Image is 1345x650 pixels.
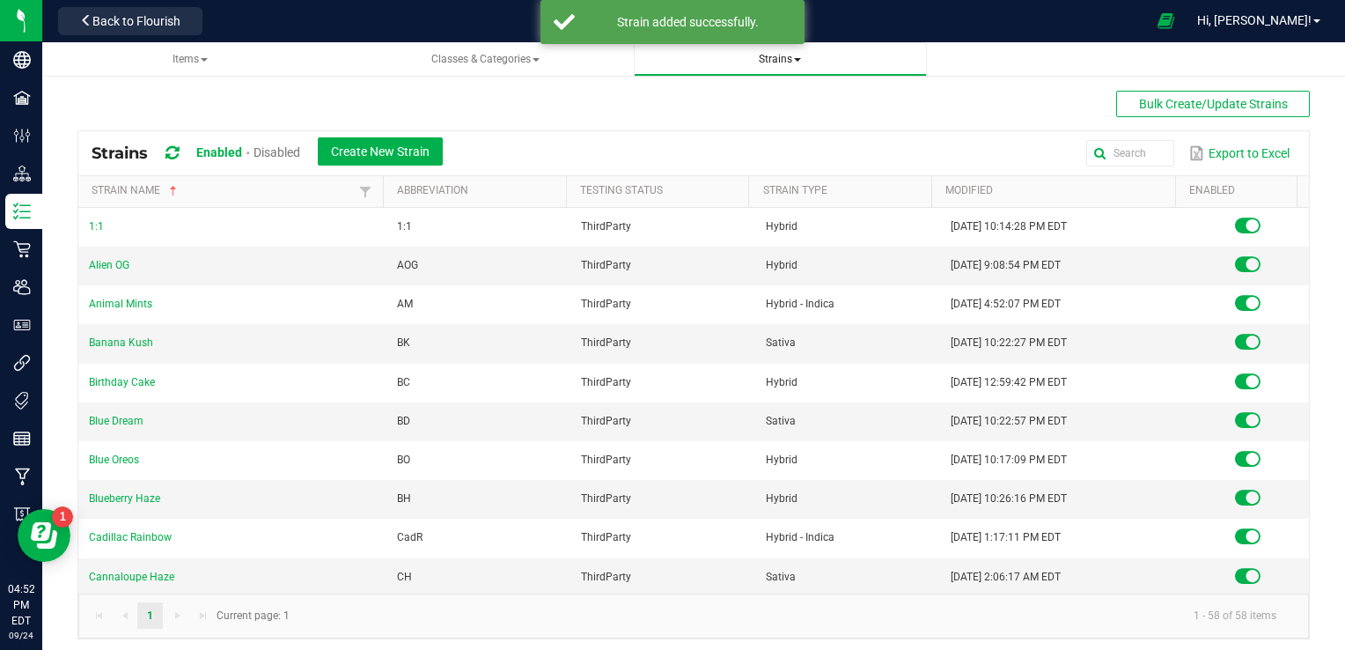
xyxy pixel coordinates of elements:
span: Disabled [254,145,300,159]
inline-svg: Billing [13,506,31,523]
span: BO [397,454,410,466]
span: BC [397,376,410,388]
a: Blue Oreos [89,454,139,466]
a: EnabledSortable [1189,184,1290,198]
p: 09/24 [8,629,34,642]
iframe: Resource center [18,509,70,562]
iframe: Resource center unread badge [52,506,73,528]
span: BD [397,415,410,427]
span: Hybrid - Indica [766,531,834,543]
div: Strain added successfully. [584,13,791,31]
a: Blueberry Haze [89,492,160,505]
button: Export to Excel [1185,138,1294,168]
span: Back to Flourish [92,14,180,28]
span: Sortable [166,184,180,198]
a: Animal Mints [89,298,152,310]
input: Search [1086,140,1174,166]
span: [DATE] 10:14:28 PM EDT [951,220,1067,233]
span: ThirdParty [581,220,631,233]
a: Cannaloupe Haze [89,571,174,583]
span: [DATE] 10:22:57 PM EDT [951,415,1067,427]
a: Alien OG [89,259,129,271]
span: [DATE] 12:59:42 PM EDT [951,376,1067,388]
span: [DATE] 9:08:54 PM EDT [951,259,1061,271]
span: [DATE] 2:06:17 AM EDT [951,571,1061,583]
inline-svg: Retail [13,240,31,258]
a: Blue Dream [89,415,143,427]
span: Hybrid [766,454,797,466]
span: Hi, [PERSON_NAME]! [1197,13,1312,27]
span: CH [397,571,412,583]
span: Strains [759,53,801,65]
span: Hybrid - Indica [766,298,834,310]
span: ThirdParty [581,336,631,349]
kendo-pager-info: 1 - 58 of 58 items [300,602,1290,631]
span: ThirdParty [581,298,631,310]
inline-svg: User Roles [13,316,31,334]
button: Create New Strain [318,137,443,166]
a: 1:1 [89,220,104,233]
inline-svg: Manufacturing [13,468,31,485]
a: Page 1 [137,602,163,629]
span: ThirdParty [581,454,631,466]
span: AOG [397,259,418,271]
span: Classes & Categories [431,53,540,65]
span: Hybrid [766,376,797,388]
span: Hybrid [766,492,797,505]
inline-svg: Configuration [13,127,31,144]
span: Items [173,53,208,65]
inline-svg: Tags [13,392,31,410]
p: 04:52 PM EDT [8,581,34,629]
inline-svg: Users [13,278,31,296]
inline-svg: Reports [13,430,31,447]
inline-svg: Facilities [13,89,31,107]
span: CadR [397,531,423,543]
span: Hybrid [766,220,797,233]
span: ThirdParty [581,415,631,427]
span: BK [397,336,410,349]
span: AM [397,298,413,310]
inline-svg: Company [13,51,31,69]
span: [DATE] 1:17:11 PM EDT [951,531,1061,543]
span: Sativa [766,336,796,349]
span: Hybrid [766,259,797,271]
span: Create New Strain [331,144,430,159]
span: ThirdParty [581,492,631,505]
span: ThirdParty [581,259,631,271]
inline-svg: Distribution [13,165,31,182]
span: Sativa [766,415,796,427]
kendo-pager: Current page: 1 [78,594,1309,639]
a: Cadillac Rainbow [89,531,172,543]
span: BH [397,492,411,505]
button: Back to Flourish [58,7,202,35]
a: Filter [355,181,376,203]
span: [DATE] 10:17:09 PM EDT [951,454,1067,466]
span: Sativa [766,571,796,583]
button: Bulk Create/Update Strains [1116,91,1310,117]
a: Strain nameSortable [92,184,354,198]
span: [DATE] 10:26:16 PM EDT [951,492,1067,505]
inline-svg: Integrations [13,354,31,372]
span: [DATE] 4:52:07 PM EDT [951,298,1061,310]
a: Birthday Cake [89,376,155,388]
a: Banana Kush [89,336,153,349]
a: Strain TypeSortable [763,184,925,198]
a: Testing StatusSortable [580,184,742,198]
inline-svg: Inventory [13,203,31,220]
span: ThirdParty [581,531,631,543]
span: ThirdParty [581,376,631,388]
span: ThirdParty [581,571,631,583]
span: Open Ecommerce Menu [1146,4,1186,38]
span: Bulk Create/Update Strains [1139,97,1288,111]
a: AbbreviationSortable [397,184,559,198]
span: 1:1 [397,220,412,233]
span: [DATE] 10:22:27 PM EDT [951,336,1067,349]
a: ModifiedSortable [945,184,1168,198]
span: Enabled [196,145,242,159]
div: Strains [92,137,456,170]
